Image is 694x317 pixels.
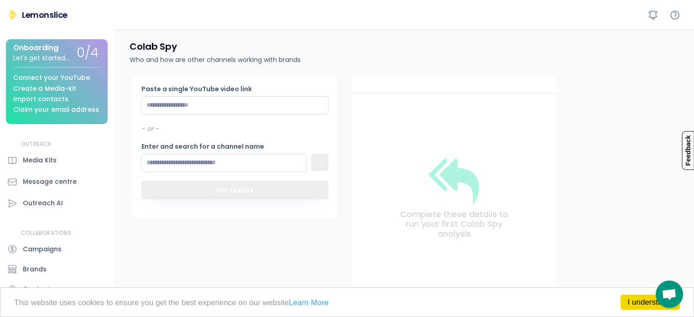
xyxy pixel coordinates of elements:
div: Contacts [23,285,54,294]
div: Complete these details to run your first Colab Spy analysis [397,209,511,239]
div: OUTREACH [21,140,52,148]
div: Enter and search for a channel name [141,142,264,151]
a: I understand! [621,295,680,310]
div: Outreach AI [23,198,63,208]
div: Who and how are other channels working with brands [130,55,301,65]
div: Create a Media-kit [13,85,76,92]
a: Learn More [289,298,329,307]
a: Open chat [656,281,683,308]
button: Get results [141,181,329,199]
div: Paste a single YouTube video link [141,85,252,94]
div: COLLABORATIONS [21,229,71,237]
div: - or - [141,125,159,134]
div: 0/4 [77,46,99,60]
text:  [317,157,324,167]
img: Lemonslice [7,9,18,20]
h4: Colab Spy [130,41,177,52]
div: Media Kits [23,156,57,165]
div: Onboarding [13,44,58,52]
div: Brands [23,265,47,274]
div: Lemonslice [22,9,68,21]
div: Claim your email address [13,106,99,113]
button:  [315,158,324,167]
div: Let's get started... [13,55,69,62]
p: This website uses cookies to ensure you get the best experience on our website [14,299,680,307]
div: Connect your YouTube [13,74,90,81]
div: Campaigns [23,244,62,254]
div: Message centre [23,177,77,187]
div: Import contacts [13,96,68,103]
